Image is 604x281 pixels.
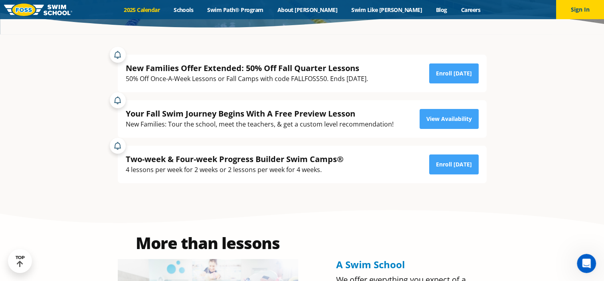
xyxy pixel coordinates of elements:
[126,164,344,175] div: 4 lessons per week for 2 weeks or 2 lessons per week for 4 weeks.
[16,255,25,267] div: TOP
[429,6,454,14] a: Blog
[345,6,429,14] a: Swim Like [PERSON_NAME]
[200,6,270,14] a: Swim Path® Program
[126,73,368,84] div: 50% Off Once-A-Week Lessons or Fall Camps with code FALLFOSS50. Ends [DATE].
[117,6,167,14] a: 2025 Calendar
[126,108,394,119] div: Your Fall Swim Journey Begins With A Free Preview Lesson
[336,258,405,271] span: A Swim School
[429,63,479,83] a: Enroll [DATE]
[126,63,368,73] div: New Families Offer Extended: 50% Off Fall Quarter Lessons
[577,254,596,273] iframe: Intercom live chat
[4,4,72,16] img: FOSS Swim School Logo
[429,154,479,174] a: Enroll [DATE]
[118,235,298,251] h2: More than lessons
[126,119,394,130] div: New Families: Tour the school, meet the teachers, & get a custom level recommendation!
[420,109,479,129] a: View Availability
[270,6,345,14] a: About [PERSON_NAME]
[126,154,344,164] div: Two-week & Four-week Progress Builder Swim Camps®
[454,6,487,14] a: Careers
[167,6,200,14] a: Schools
